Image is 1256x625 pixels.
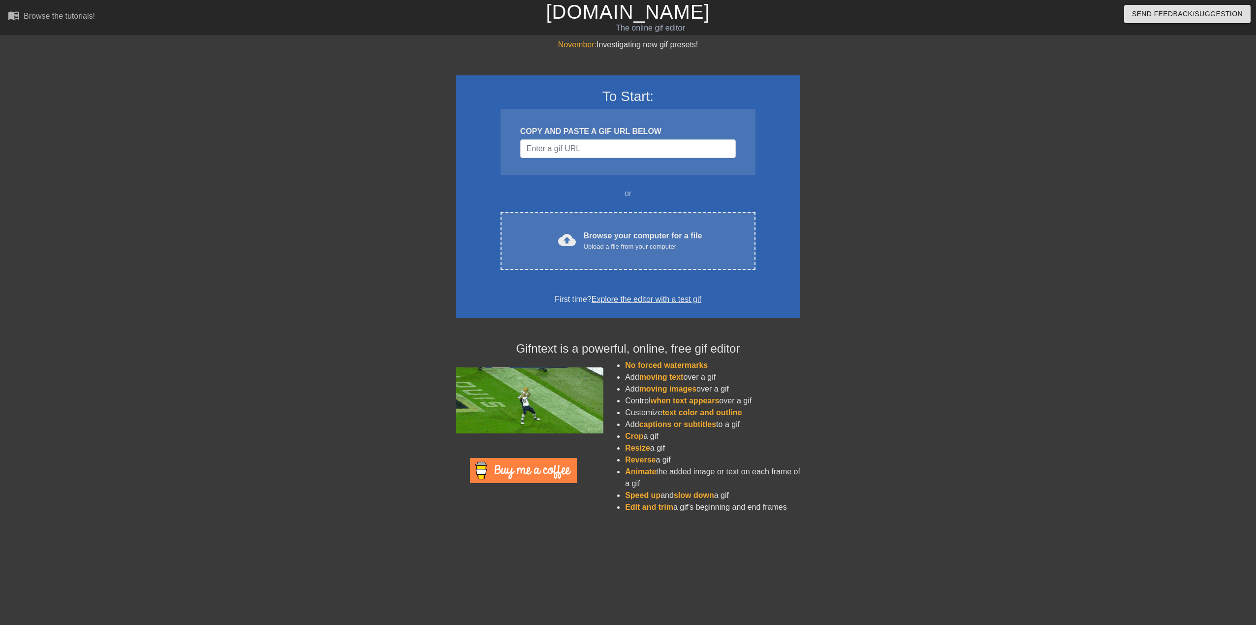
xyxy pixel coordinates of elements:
[639,373,684,381] span: moving text
[558,231,576,249] span: cloud_upload
[625,491,660,499] span: Speed up
[1124,5,1251,23] button: Send Feedback/Suggestion
[456,367,603,433] img: football_small.gif
[456,342,800,356] h4: Gifntext is a powerful, online, free gif editor
[456,39,800,51] div: Investigating new gif presets!
[584,242,702,252] div: Upload a file from your computer
[625,419,800,430] li: Add to a gif
[625,456,656,464] span: Reverse
[546,1,710,23] a: [DOMAIN_NAME]
[625,466,800,490] li: the added image or text on each frame of a gif
[625,501,800,513] li: a gif's beginning and end frames
[639,385,696,393] span: moving images
[424,22,878,34] div: The online gif editor
[8,9,20,21] span: menu_book
[625,503,673,511] span: Edit and trim
[481,188,775,199] div: or
[1132,8,1243,20] span: Send Feedback/Suggestion
[625,432,643,440] span: Crop
[639,420,716,428] span: captions or subtitles
[625,490,800,501] li: and a gif
[625,361,708,369] span: No forced watermarks
[651,396,720,405] span: when text appears
[625,467,656,476] span: Animate
[520,126,736,137] div: COPY AND PASTE A GIF URL BELOW
[662,408,742,417] span: text color and outline
[625,454,800,466] li: a gif
[625,395,800,407] li: Control over a gif
[625,442,800,454] li: a gif
[625,407,800,419] li: Customize
[520,139,736,158] input: Username
[674,491,714,499] span: slow down
[470,458,577,483] img: Buy Me A Coffee
[584,230,702,252] div: Browse your computer for a file
[625,430,800,442] li: a gif
[625,371,800,383] li: Add over a gif
[8,9,95,25] a: Browse the tutorials!
[469,88,787,105] h3: To Start:
[558,40,597,49] span: November:
[625,383,800,395] li: Add over a gif
[625,444,650,452] span: Resize
[469,294,787,305] div: First time?
[24,12,95,20] div: Browse the tutorials!
[592,295,701,303] a: Explore the editor with a test gif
